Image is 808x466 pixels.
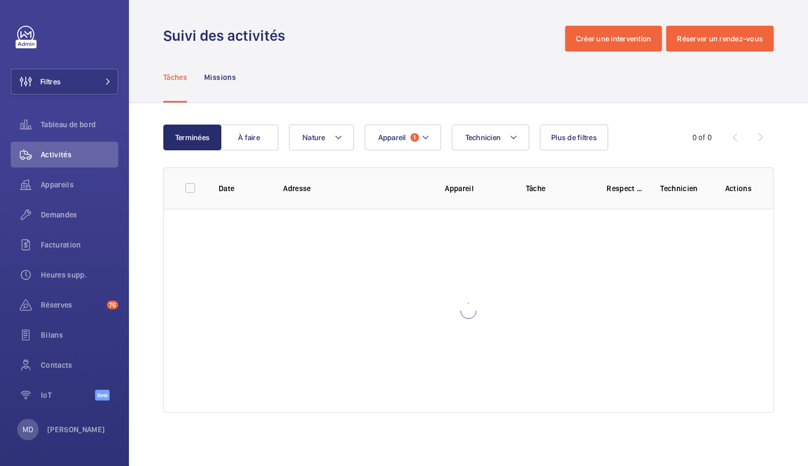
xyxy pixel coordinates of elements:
button: Technicien [452,125,530,150]
button: Appareil1 [365,125,441,150]
p: Missions [204,72,236,83]
button: Terminées [163,125,221,150]
button: Plus de filtres [540,125,608,150]
span: IoT [41,390,95,401]
p: Date [219,183,266,194]
button: À faire [220,125,278,150]
span: Réserves [41,300,103,310]
p: Actions [725,183,752,194]
span: Appareils [41,179,118,190]
button: Nature [289,125,354,150]
p: MD [23,424,33,435]
p: Adresse [283,183,428,194]
span: Technicien [465,133,501,142]
span: Plus de filtres [551,133,597,142]
p: [PERSON_NAME] [47,424,105,435]
span: Beta [95,390,110,401]
span: Facturation [41,239,118,250]
p: Technicien [660,183,708,194]
span: 1 [410,133,419,142]
button: Réserver un rendez-vous [666,26,774,52]
div: 0 of 0 [692,132,712,143]
span: Appareil [378,133,406,142]
span: Bilans [41,330,118,340]
p: Tâches [163,72,187,83]
p: Tâche [526,183,589,194]
h1: Suivi des activités [163,26,292,46]
span: Heures supp. [41,270,118,280]
span: Activités [41,149,118,160]
span: Tableau de bord [41,119,118,130]
span: Demandes [41,209,118,220]
span: Nature [302,133,326,142]
button: Créer une intervention [565,26,662,52]
span: Filtres [40,76,61,87]
button: Filtres [11,69,118,94]
p: Appareil [445,183,508,194]
span: Contacts [41,360,118,370]
p: Respect délai [607,183,643,194]
span: 76 [107,301,118,309]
